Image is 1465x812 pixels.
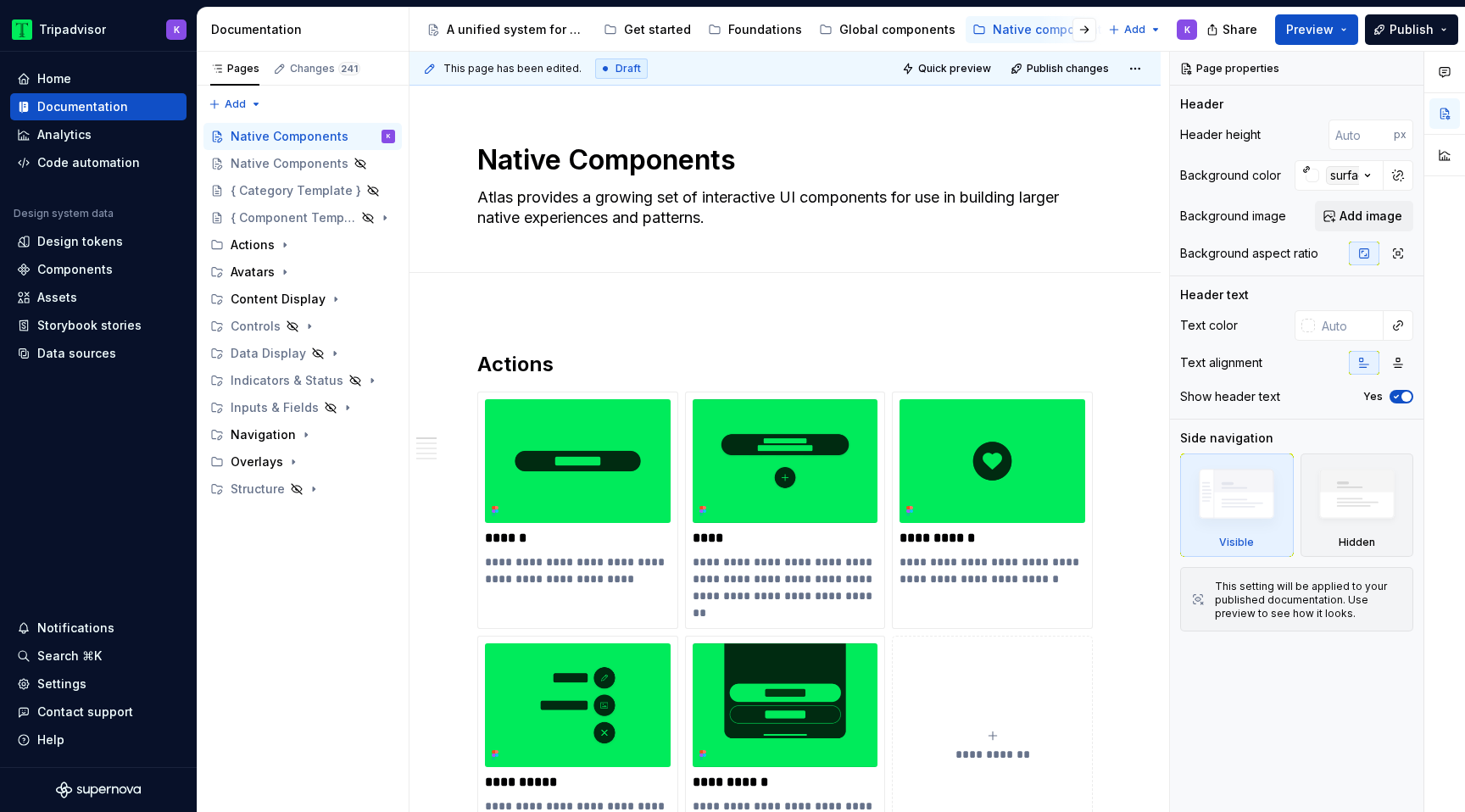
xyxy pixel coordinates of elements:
[37,154,140,171] div: Code automation
[203,259,402,286] div: Avatars
[1390,21,1434,38] span: Publish
[693,399,878,523] img: c5b147fe-c21d-49f0-b8d8-ae63c8352a4c.png
[203,150,402,177] a: Native Components
[1198,14,1268,45] button: Share
[231,345,306,362] div: Data Display
[174,23,180,36] div: K
[1275,14,1358,45] button: Preview
[37,317,142,334] div: Storybook stories
[10,726,187,754] button: Help
[56,781,141,798] svg: Supernova Logo
[624,21,691,38] div: Get started
[701,16,809,43] a: Foundations
[37,70,71,87] div: Home
[1223,21,1257,38] span: Share
[693,643,878,767] img: 0308d8cb-6134-476d-9838-efb3731e67b1.png
[37,704,133,720] div: Contact support
[203,231,402,259] div: Actions
[1340,208,1402,225] span: Add image
[203,367,402,394] div: Indicators & Status
[1219,536,1254,549] div: Visible
[37,233,123,250] div: Design tokens
[1180,245,1318,262] div: Background aspect ratio
[1180,388,1280,405] div: Show header text
[10,93,187,120] a: Documentation
[900,399,1085,523] img: f9162b41-c834-4cd7-a98a-855754e1eb69.png
[231,264,275,281] div: Avatars
[1363,390,1383,403] label: Yes
[1365,14,1458,45] button: Publish
[485,643,671,767] img: 39067566-6545-4eb5-bdc1-d405afea9ab5.png
[1103,18,1167,42] button: Add
[203,123,402,150] a: Native ComponentsK
[37,98,128,115] div: Documentation
[37,261,113,278] div: Components
[37,648,102,665] div: Search ⌘K
[1180,126,1261,143] div: Header height
[1184,23,1190,36] div: K
[203,476,402,503] div: Structure
[231,155,348,172] div: Native Components
[231,182,361,199] div: { Category Template }
[1180,167,1281,184] div: Background color
[597,16,698,43] a: Get started
[231,426,296,443] div: Navigation
[203,394,402,421] div: Inputs & Fields
[1180,354,1262,371] div: Text alignment
[10,698,187,726] button: Contact support
[37,126,92,143] div: Analytics
[10,256,187,283] a: Components
[1329,120,1394,150] input: Auto
[231,236,275,253] div: Actions
[231,128,348,145] div: Native Components
[37,289,77,306] div: Assets
[10,615,187,642] button: Notifications
[918,62,991,75] span: Quick preview
[1315,201,1413,231] button: Add image
[10,670,187,698] a: Settings
[616,62,641,75] span: Draft
[728,21,802,38] div: Foundations
[231,318,281,335] div: Controls
[443,62,582,75] span: This page has been edited.
[477,351,1093,378] h2: Actions
[1005,57,1117,81] button: Publish changes
[10,149,187,176] a: Code automation
[203,313,402,340] div: Controls
[1215,580,1402,620] div: This setting will be applied to your published documentation. Use preview to see how it looks.
[203,448,402,476] div: Overlays
[231,372,343,389] div: Indicators & Status
[966,16,1116,43] a: Native components
[387,128,391,145] div: K
[203,204,402,231] a: { Component Template }
[290,62,360,75] div: Changes
[1301,453,1414,557] div: Hidden
[338,62,360,75] span: 241
[485,399,671,523] img: f8d4594b-59a5-4b5b-a022-455d87e751d7.png
[10,312,187,339] a: Storybook stories
[420,13,1100,47] div: Page tree
[14,207,114,220] div: Design system data
[37,620,114,637] div: Notifications
[474,140,1089,181] textarea: Native Components
[1180,208,1286,225] div: Background image
[210,62,259,75] div: Pages
[12,19,32,40] img: 0ed0e8b8-9446-497d-bad0-376821b19aa5.png
[3,11,193,47] button: TripadvisorK
[37,345,116,362] div: Data sources
[10,642,187,670] button: Search ⌘K
[1295,160,1384,191] button: surface
[812,16,962,43] a: Global components
[1180,430,1273,447] div: Side navigation
[1326,166,1377,185] div: surface
[1394,128,1407,142] p: px
[231,291,326,308] div: Content Display
[10,340,187,367] a: Data sources
[1339,536,1375,549] div: Hidden
[10,284,187,311] a: Assets
[231,209,356,226] div: { Component Template }
[1315,310,1384,341] input: Auto
[203,286,402,313] div: Content Display
[37,731,64,748] div: Help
